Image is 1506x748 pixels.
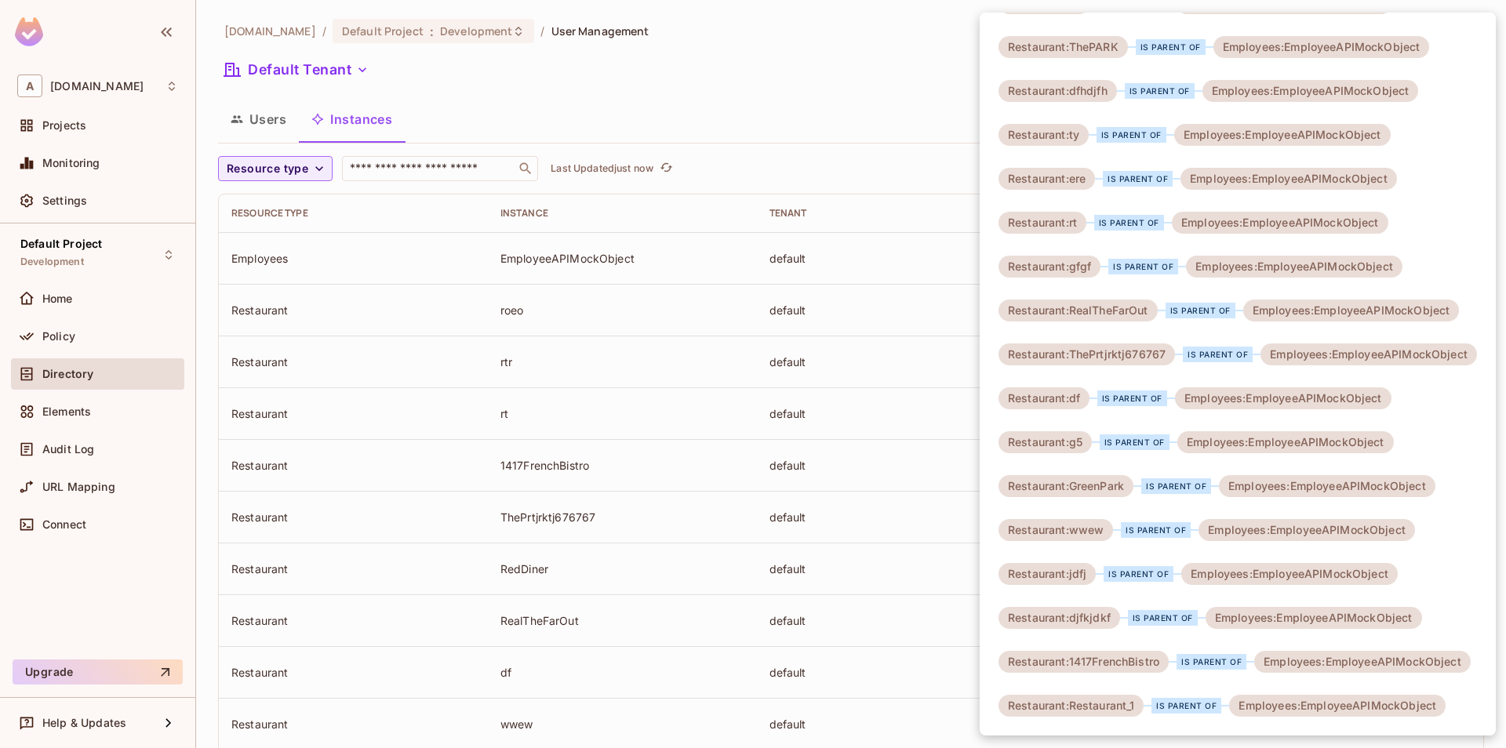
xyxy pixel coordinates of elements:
[999,124,1089,146] div: Restaurant:ty
[1254,651,1471,673] div: Employees:EmployeeAPIMockObject
[999,607,1120,629] div: Restaurant:djfkjdkf
[1206,607,1422,629] div: Employees:EmployeeAPIMockObject
[1103,171,1173,187] div: is parent of
[1125,83,1195,99] div: is parent of
[1141,478,1211,494] div: is parent of
[1199,519,1415,541] div: Employees:EmployeeAPIMockObject
[1136,39,1206,55] div: is parent of
[1229,695,1446,717] div: Employees:EmployeeAPIMockObject
[999,256,1100,278] div: Restaurant:gfgf
[999,651,1169,673] div: Restaurant:1417FrenchBistro
[1202,80,1419,102] div: Employees:EmployeeAPIMockObject
[1104,566,1173,582] div: is parent of
[1151,698,1221,714] div: is parent of
[1128,610,1198,626] div: is parent of
[999,475,1133,497] div: Restaurant:GreenPark
[999,212,1086,234] div: Restaurant:rt
[1181,563,1398,585] div: Employees:EmployeeAPIMockObject
[999,695,1144,717] div: Restaurant:Restaurant_1
[999,36,1128,58] div: Restaurant:ThePARK
[1097,390,1167,406] div: is parent of
[1166,303,1235,318] div: is parent of
[1172,212,1388,234] div: Employees:EmployeeAPIMockObject
[1094,215,1164,231] div: is parent of
[1213,36,1430,58] div: Employees:EmployeeAPIMockObject
[1108,259,1178,274] div: is parent of
[1097,127,1166,143] div: is parent of
[999,168,1095,190] div: Restaurant:ere
[1121,522,1191,538] div: is parent of
[1260,343,1477,365] div: Employees:EmployeeAPIMockObject
[999,387,1089,409] div: Restaurant:df
[1180,168,1397,190] div: Employees:EmployeeAPIMockObject
[1174,124,1391,146] div: Employees:EmployeeAPIMockObject
[999,300,1158,321] div: Restaurant:RealTheFarOut
[999,431,1092,453] div: Restaurant:g5
[1186,256,1402,278] div: Employees:EmployeeAPIMockObject
[1183,347,1253,362] div: is parent of
[1100,434,1170,450] div: is parent of
[1175,387,1391,409] div: Employees:EmployeeAPIMockObject
[999,80,1117,102] div: Restaurant:dfhdjfh
[999,519,1113,541] div: Restaurant:wwew
[1177,654,1246,670] div: is parent of
[999,343,1175,365] div: Restaurant:ThePrtjrktj676767
[1177,431,1394,453] div: Employees:EmployeeAPIMockObject
[1219,475,1435,497] div: Employees:EmployeeAPIMockObject
[1243,300,1460,321] div: Employees:EmployeeAPIMockObject
[999,563,1096,585] div: Restaurant:jdfj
